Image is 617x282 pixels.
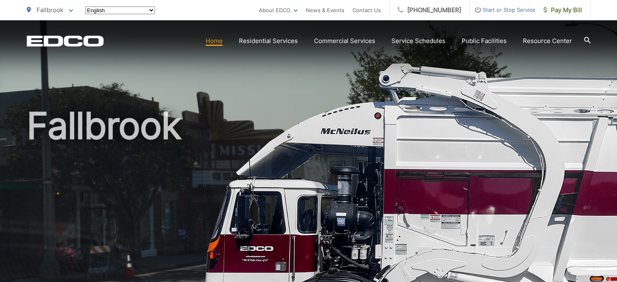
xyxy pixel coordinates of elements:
[544,5,582,15] span: Pay My Bill
[259,5,298,15] a: About EDCO
[27,35,104,47] a: EDCD logo. Return to the homepage.
[85,6,155,14] select: Select a language
[239,36,298,46] a: Residential Services
[314,36,375,46] a: Commercial Services
[206,36,223,46] a: Home
[306,5,344,15] a: News & Events
[391,36,445,46] a: Service Schedules
[37,6,63,14] span: Fallbrook
[353,5,381,15] a: Contact Us
[462,36,507,46] a: Public Facilities
[523,36,572,46] a: Resource Center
